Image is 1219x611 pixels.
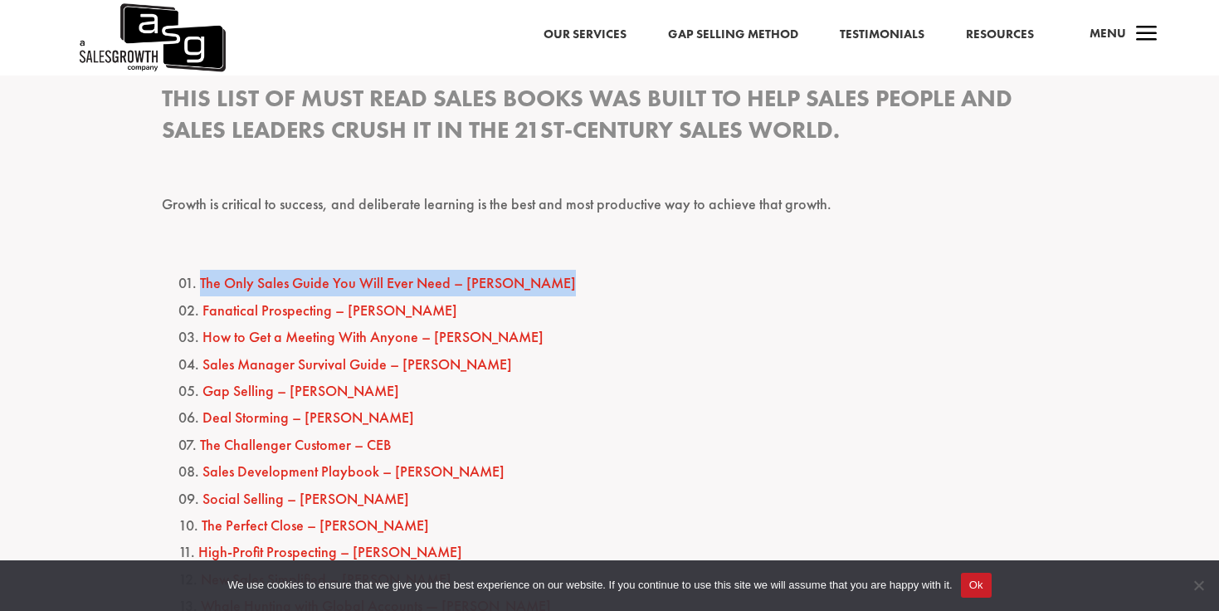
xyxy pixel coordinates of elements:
a: Resources [966,24,1034,46]
a: Gap Selling – [PERSON_NAME] [202,381,399,400]
a: Testimonials [840,24,924,46]
button: Ok [961,573,992,598]
a: Sales Development Playbook – [PERSON_NAME] [202,462,505,481]
span: We use cookies to ensure that we give you the best experience on our website. If you continue to ... [227,577,952,594]
a: Our Services [544,24,627,46]
a: The Only Sales Guide You Will Ever Need – [PERSON_NAME] [200,273,576,292]
a: Social Selling – [PERSON_NAME] [202,489,409,508]
span: a [1130,18,1163,51]
a: Sales Manager Survival Guide – [PERSON_NAME] [202,354,512,374]
a: Gap Selling Method [668,24,798,46]
a: How to Get a Meeting With Anyone – [PERSON_NAME] [202,327,544,346]
a: Fanatical Prospecting – [PERSON_NAME] [202,301,457,320]
a: Deal Storming – [PERSON_NAME] [202,408,414,427]
a: High-Profit Prospecting – [PERSON_NAME] [198,542,462,561]
a: The Perfect Close – [PERSON_NAME] [202,516,429,535]
p: Growth is critical to success, and deliberate learning is the best and most productive way to ach... [162,193,1058,232]
a: The Challenger Customer – CEB [200,435,391,454]
span: Menu [1090,25,1126,42]
h3: This list of must read sales books was built to help sales people and sales leaders crush it in t... [162,83,1058,154]
span: No [1190,577,1207,594]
